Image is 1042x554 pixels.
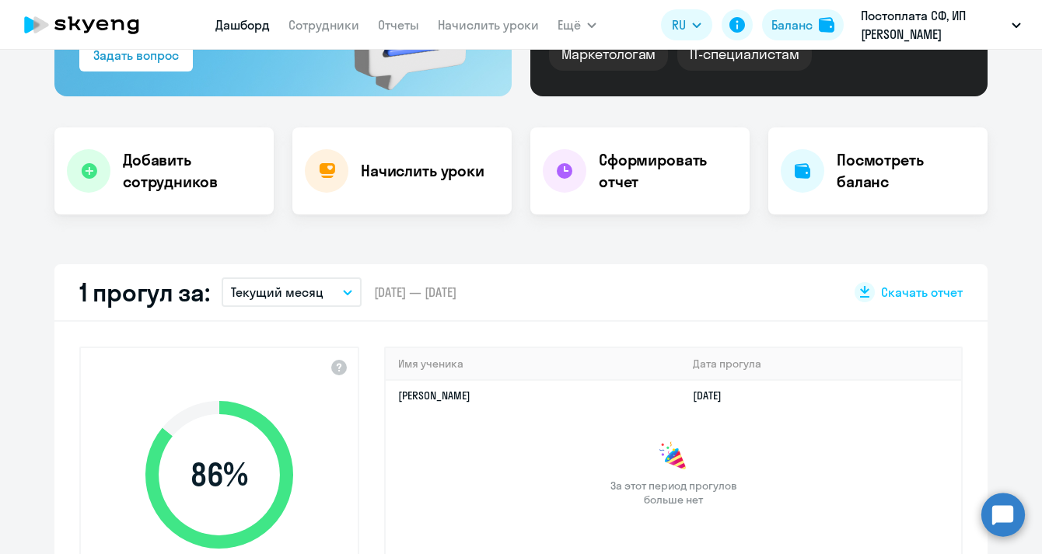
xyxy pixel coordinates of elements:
button: Задать вопрос [79,40,193,71]
span: Скачать отчет [881,284,963,301]
a: Сотрудники [288,17,359,33]
button: RU [661,9,712,40]
span: Ещё [558,16,581,34]
button: Постоплата СФ, ИП [PERSON_NAME] [853,6,1029,44]
a: Дашборд [215,17,270,33]
button: Балансbalance [762,9,844,40]
span: RU [672,16,686,34]
a: [DATE] [693,388,734,402]
div: Баланс [771,16,813,34]
a: Отчеты [378,17,419,33]
h4: Добавить сотрудников [123,149,261,193]
span: [DATE] — [DATE] [374,284,456,301]
button: Ещё [558,9,596,40]
span: 86 % [130,456,309,493]
button: Текущий месяц [222,277,362,307]
h4: Посмотреть баланс [837,149,975,193]
th: Дата прогула [680,348,961,380]
h2: 1 прогул за: [79,277,209,308]
img: balance [819,17,834,33]
img: congrats [658,441,689,472]
p: Текущий месяц [231,283,323,301]
a: [PERSON_NAME] [398,388,470,402]
div: IT-специалистам [677,38,811,71]
div: Задать вопрос [93,46,179,64]
th: Имя ученика [386,348,680,380]
div: Маркетологам [549,38,668,71]
span: За этот период прогулов больше нет [608,479,739,507]
a: Начислить уроки [438,17,539,33]
p: Постоплата СФ, ИП [PERSON_NAME] [861,6,1005,44]
h4: Начислить уроки [361,160,484,182]
h4: Сформировать отчет [599,149,737,193]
